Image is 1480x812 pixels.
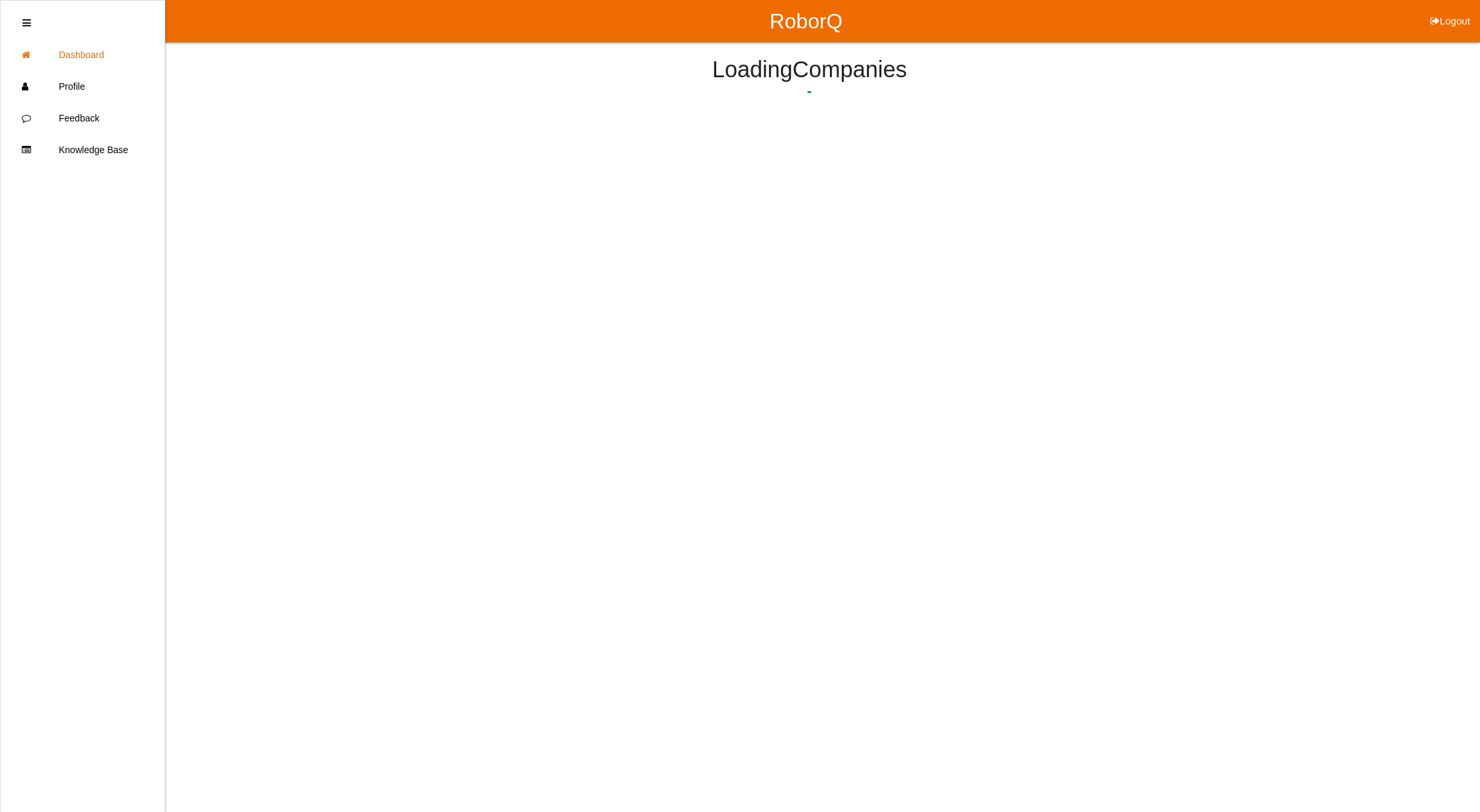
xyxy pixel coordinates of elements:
h4: Loading Companies [198,57,1421,83]
a: Dashboard [1,39,165,71]
a: Feedback [1,102,165,134]
a: Profile [1,71,165,102]
a: Knowledge Base [1,134,165,166]
div: Close [22,7,31,39]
